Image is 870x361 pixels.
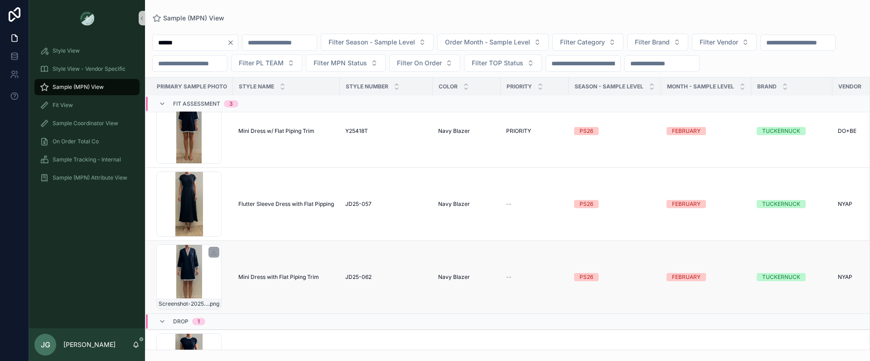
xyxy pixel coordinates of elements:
a: PS26 [574,273,656,281]
a: Navy Blazer [438,200,495,208]
span: .png [208,300,219,307]
span: Sample Coordinator View [53,120,118,127]
a: -- [506,273,563,281]
span: Style View - Vendor Specific [53,65,126,73]
span: Navy Blazer [438,127,470,135]
span: Filter Brand [635,38,670,47]
a: Flutter Sleeve Dress with Flat Pipping [238,200,334,208]
a: TUCKERNUCK [757,273,827,281]
button: Select Button [306,54,386,72]
span: NYAP [838,200,852,208]
a: Mini Dress w/ Flat Piping Trim [238,127,334,135]
span: Style Number [346,83,388,90]
span: Season - Sample Level [575,83,643,90]
span: Sample (MPN) View [53,83,104,91]
span: Filter Category [560,38,605,47]
span: DO+BE [838,127,856,135]
div: TUCKERNUCK [762,200,800,208]
a: Sample (MPN) View [34,79,140,95]
div: 1 [198,318,200,325]
button: Select Button [627,34,688,51]
a: FEBRUARY [667,273,746,281]
a: JD25-057 [345,200,427,208]
a: JD25-062 [345,273,427,281]
span: Sample (MPN) View [163,14,224,23]
span: PRIMARY SAMPLE PHOTO [157,83,227,90]
span: Filter On Order [397,59,442,68]
span: Filter TOP Status [472,59,523,68]
a: Fit View [34,97,140,113]
span: Order Month - Sample Level [445,38,530,47]
span: Filter Season - Sample Level [329,38,415,47]
span: Brand [757,83,777,90]
button: Select Button [437,34,549,51]
span: Sample (MPN) Attribute View [53,174,127,181]
a: Navy Blazer [438,273,495,281]
span: Color [439,83,458,90]
a: Navy Blazer [438,127,495,135]
a: -- [506,200,563,208]
span: -- [506,200,512,208]
span: Y25418T [345,127,368,135]
div: PS26 [580,273,593,281]
button: Select Button [231,54,302,72]
a: PS26 [574,127,656,135]
span: Screenshot-2025-08-01-at-12.11.35-PM [159,300,208,307]
button: Select Button [321,34,434,51]
div: FEBRUARY [672,273,701,281]
span: JD25-062 [345,273,372,281]
span: Style Name [239,83,274,90]
a: Screenshot-2025-08-01-at-12.11.35-PM.png [156,244,227,310]
a: PRIORITY [506,127,563,135]
span: Navy Blazer [438,273,470,281]
a: Sample Coordinator View [34,115,140,132]
span: MONTH - SAMPLE LEVEL [667,83,734,90]
span: -- [506,273,512,281]
div: PS26 [580,127,593,135]
span: Sample Tracking - Internal [53,156,121,163]
a: TUCKERNUCK [757,127,827,135]
button: Select Button [552,34,623,51]
span: NYAP [838,273,852,281]
a: Sample (MPN) Attribute View [34,170,140,186]
span: Filter MPN Status [314,59,367,68]
div: TUCKERNUCK [762,127,800,135]
a: TUCKERNUCK [757,200,827,208]
div: PS26 [580,200,593,208]
a: FEBRUARY [667,127,746,135]
span: JD25-057 [345,200,372,208]
button: Clear [227,39,238,46]
div: scrollable content [29,36,145,198]
span: PRIORITY [506,127,531,135]
a: Sample Tracking - Internal [34,151,140,168]
div: TUCKERNUCK [762,273,800,281]
button: Select Button [692,34,757,51]
div: 3 [229,100,233,107]
p: [PERSON_NAME] [63,340,116,349]
button: Select Button [464,54,542,72]
span: Filter Vendor [700,38,738,47]
button: Select Button [389,54,460,72]
span: Mini Dress with Flat Piping Trim [238,273,319,281]
span: Filter PL TEAM [239,59,284,68]
span: Mini Dress w/ Flat Piping Trim [238,127,314,135]
span: On Order Total Co [53,138,99,145]
a: Y25418T [345,127,427,135]
span: Fit View [53,102,73,109]
a: Mini Dress with Flat Piping Trim [238,273,334,281]
span: Style View [53,47,80,54]
div: FEBRUARY [672,200,701,208]
span: Vendor [838,83,861,90]
a: Sample (MPN) View [152,14,224,23]
a: FEBRUARY [667,200,746,208]
a: Style View - Vendor Specific [34,61,140,77]
span: Drop [173,318,188,325]
img: App logo [80,11,94,25]
a: Style View [34,43,140,59]
span: Navy Blazer [438,200,470,208]
span: PRIORITY [507,83,532,90]
span: JG [41,339,50,350]
a: On Order Total Co [34,133,140,150]
div: FEBRUARY [672,127,701,135]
